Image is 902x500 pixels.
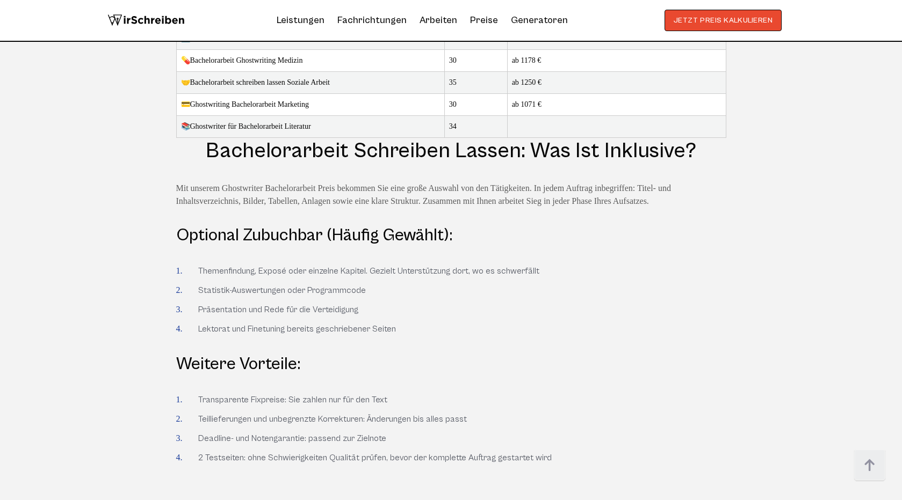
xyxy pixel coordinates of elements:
[176,321,726,336] li: Lektorat und Finetuning bereits geschriebener Seiten
[444,72,507,94] td: 35
[206,138,696,163] a: Bachelorarbeit schreiben lassen: Was ist inklusive?
[176,50,444,72] td: 💊Bachelorarbeit Ghostwriting Medizin
[277,12,324,29] a: Leistungen
[470,14,498,26] a: Preise
[511,12,568,29] a: Generatoren
[176,225,453,245] a: Optional zubuchbar (häufig gewählt):
[854,450,886,482] img: button top
[507,72,726,94] td: ab 1250 €
[507,50,726,72] td: ab 1178 €
[176,72,444,94] td: 🤝Bachelorarbeit schreiben lassen Soziale Arbeit
[107,10,185,31] img: logo wirschreiben
[420,12,457,29] a: Arbeiten
[176,392,726,407] li: Transparente Fixpreise: Sie zahlen nur für den Text
[444,50,507,72] td: 30
[176,94,444,116] td: 💳Ghostwriting Bachelorarbeit Marketing
[176,450,726,465] li: 2 Testseiten: ohne Schwierigkeiten Qualität prüfen, bevor der komplette Auftrag gestartet wird
[176,411,726,427] li: Teillieferungen und unbegrenzte Korrekturen: Änderungen bis alles passt
[176,283,726,298] li: Statistik-Auswertungen oder Programmcode
[444,116,507,138] td: 34
[176,302,726,317] li: Präsentation und Rede für die Verteidigung
[176,182,726,208] p: Mit unserem Ghostwriter Bachelorarbeit Preis bekommen Sie eine große Auswahl von den Tätigkeiten....
[176,354,301,374] a: Weitere Vorteile:
[665,10,782,31] button: JETZT PREIS KALKULIEREN
[337,12,407,29] a: Fachrichtungen
[176,116,444,138] td: 📚Ghostwriter für Bachelorarbeit Literatur
[176,431,726,446] li: Deadline- und Notengarantie: passend zur Zielnote
[507,94,726,116] td: ab 1071 €
[176,263,726,278] li: Themenfindung, Exposé oder einzelne Kapitel. Gezielt Unterstützung dort, wo es schwerfällt
[444,94,507,116] td: 30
